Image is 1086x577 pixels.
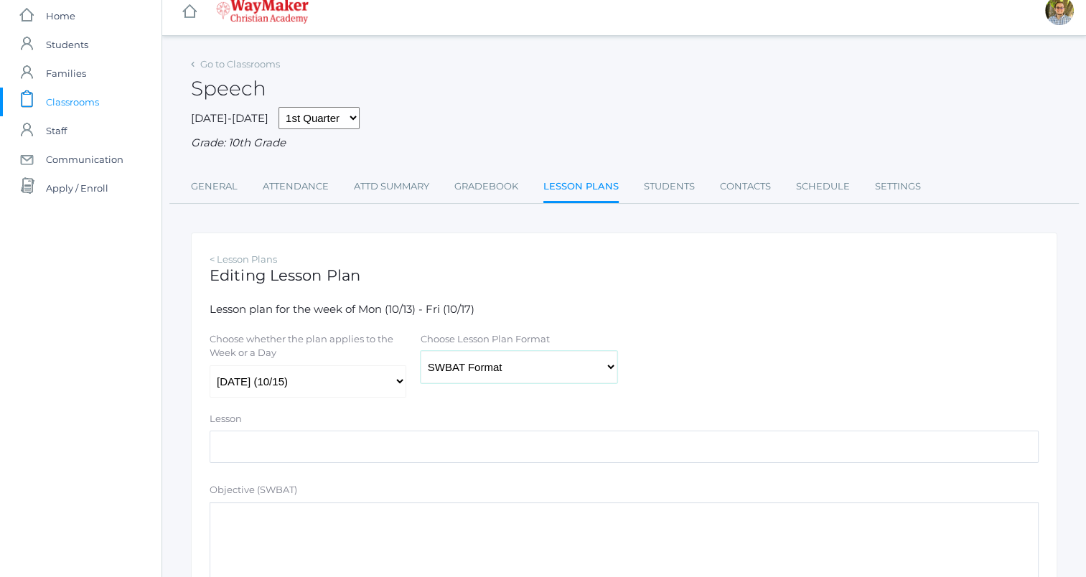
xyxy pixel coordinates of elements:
[191,78,266,100] h2: Speech
[46,88,99,116] span: Classrooms
[46,145,123,174] span: Communication
[210,483,297,497] label: Objective (SWBAT)
[644,172,695,201] a: Students
[210,412,242,426] label: Lesson
[543,172,619,203] a: Lesson Plans
[46,30,88,59] span: Students
[210,302,474,316] span: Lesson plan for the week of Mon (10/13) - Fri (10/17)
[191,172,238,201] a: General
[200,58,280,70] a: Go to Classrooms
[454,172,518,201] a: Gradebook
[46,116,67,145] span: Staff
[263,172,329,201] a: Attendance
[191,111,268,125] span: [DATE]-[DATE]
[210,267,1039,283] h1: Editing Lesson Plan
[46,174,108,202] span: Apply / Enroll
[210,253,277,265] a: < Lesson Plans
[191,135,1057,151] div: Grade: 10th Grade
[210,332,405,360] label: Choose whether the plan applies to the Week or a Day
[354,172,429,201] a: Attd Summary
[720,172,771,201] a: Contacts
[796,172,850,201] a: Schedule
[46,1,75,30] span: Home
[875,172,921,201] a: Settings
[46,59,86,88] span: Families
[421,332,550,347] label: Choose Lesson Plan Format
